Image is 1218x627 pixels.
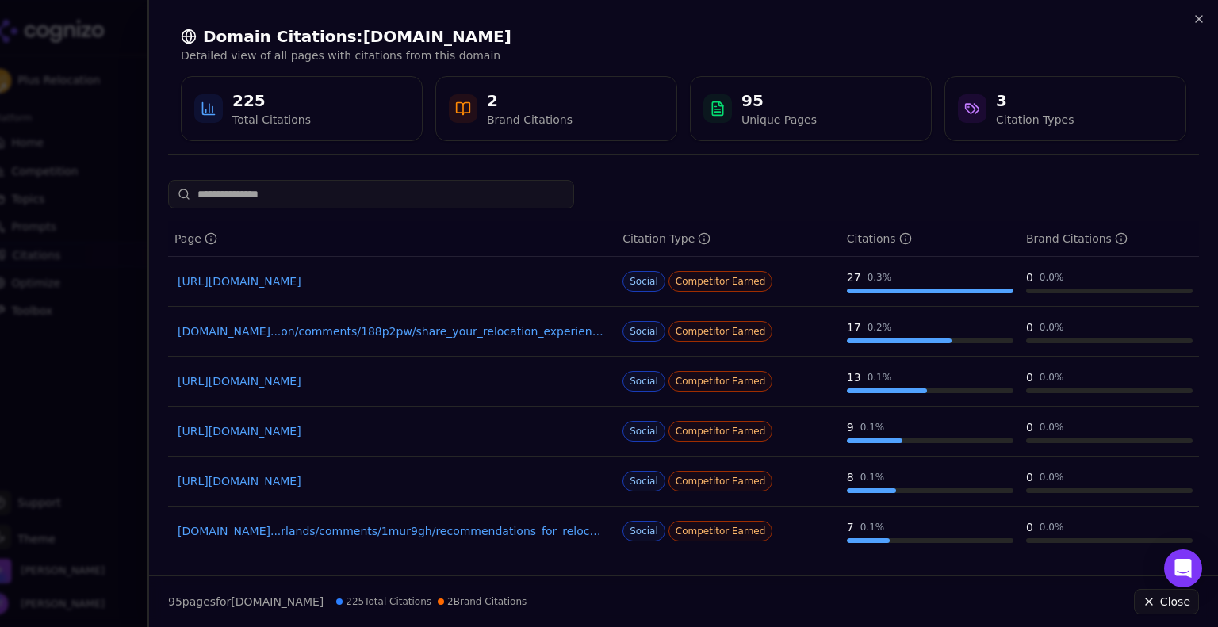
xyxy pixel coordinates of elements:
[841,221,1020,257] th: totalCitationCount
[1026,319,1033,335] div: 0
[847,469,854,485] div: 8
[168,594,324,610] p: page s for
[622,521,665,541] span: Social
[847,419,854,435] div: 9
[668,271,773,292] span: Competitor Earned
[178,273,607,289] a: [URL][DOMAIN_NAME]
[616,221,841,257] th: citationTypes
[181,48,1186,63] p: Detailed view of all pages with citations from this domain
[668,321,773,342] span: Competitor Earned
[847,369,861,385] div: 13
[847,319,861,335] div: 17
[668,471,773,491] span: Competitor Earned
[622,371,665,392] span: Social
[860,471,885,484] div: 0.1 %
[487,112,573,128] div: Brand Citations
[336,595,431,608] span: 225 Total Citations
[741,112,817,128] div: Unique Pages
[168,595,182,608] span: 95
[860,421,885,434] div: 0.1 %
[1026,519,1033,535] div: 0
[868,271,892,284] div: 0.3 %
[847,231,912,247] div: Citations
[1026,231,1128,247] div: Brand Citations
[174,231,217,247] div: Page
[178,473,607,489] a: [URL][DOMAIN_NAME]
[1040,321,1064,334] div: 0.0 %
[996,90,1074,112] div: 3
[1026,419,1033,435] div: 0
[1040,271,1064,284] div: 0.0 %
[622,321,665,342] span: Social
[996,112,1074,128] div: Citation Types
[622,421,665,442] span: Social
[1026,469,1033,485] div: 0
[868,371,892,384] div: 0.1 %
[868,321,892,334] div: 0.2 %
[1040,471,1064,484] div: 0.0 %
[622,471,665,491] span: Social
[847,270,861,285] div: 27
[1020,221,1199,257] th: brandCitationCount
[668,421,773,442] span: Competitor Earned
[1040,421,1064,434] div: 0.0 %
[1040,521,1064,533] div: 0.0 %
[622,271,665,292] span: Social
[1026,369,1033,385] div: 0
[622,231,710,247] div: Citation Type
[668,521,773,541] span: Competitor Earned
[847,519,854,535] div: 7
[231,595,324,608] span: [DOMAIN_NAME]
[178,523,607,539] a: [DOMAIN_NAME]...rlands/comments/1mur9gh/recommendations_for_relocation_services_not
[232,90,311,112] div: 225
[178,373,607,389] a: [URL][DOMAIN_NAME]
[668,371,773,392] span: Competitor Earned
[1040,371,1064,384] div: 0.0 %
[487,90,573,112] div: 2
[741,90,817,112] div: 95
[1134,589,1199,614] button: Close
[168,221,616,257] th: page
[232,112,311,128] div: Total Citations
[1026,270,1033,285] div: 0
[181,25,1186,48] h2: Domain Citations: [DOMAIN_NAME]
[860,521,885,533] div: 0.1 %
[178,423,607,439] a: [URL][DOMAIN_NAME]
[438,595,527,608] span: 2 Brand Citations
[178,323,607,339] a: [DOMAIN_NAME]...on/comments/188p2pw/share_your_relocation_experience_with_rtxcartus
